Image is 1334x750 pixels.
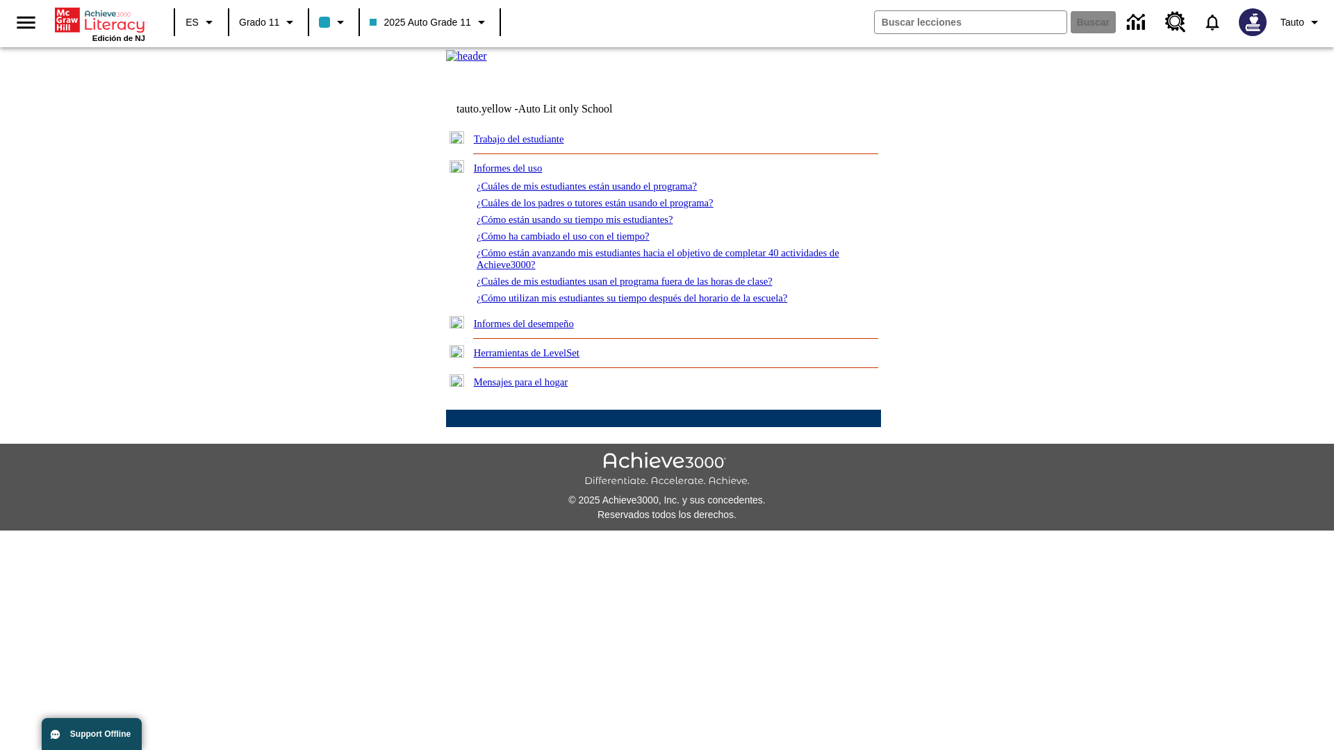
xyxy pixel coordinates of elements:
span: Support Offline [70,729,131,739]
img: Avatar [1239,8,1267,36]
a: ¿Cuáles de mis estudiantes están usando el programa? [477,181,697,192]
div: Portada [55,5,145,42]
a: ¿Cómo están avanzando mis estudiantes hacia el objetivo de completar 40 actividades de Achieve3000? [477,247,839,270]
button: Lenguaje: ES, Selecciona un idioma [179,10,224,35]
img: plus.gif [450,316,464,328]
td: tauto.yellow - [456,103,712,115]
button: Grado: Grado 11, Elige un grado [233,10,304,35]
button: Escoja un nuevo avatar [1230,4,1275,40]
a: Informes del desempeño [474,318,574,329]
a: ¿Cómo utilizan mis estudiantes su tiempo después del horario de la escuela? [477,292,787,303]
img: plus.gif [450,131,464,144]
a: Mensajes para el hogar [474,376,568,387]
span: Grado 11 [239,15,279,30]
span: ES [186,15,199,30]
nobr: Auto Lit only School [518,103,613,115]
img: Achieve3000 Differentiate Accelerate Achieve [584,452,750,487]
input: Buscar campo [875,11,1067,33]
button: Abrir el menú lateral [6,2,47,43]
button: Support Offline [42,718,142,750]
button: Perfil/Configuración [1275,10,1328,35]
span: 2025 Auto Grade 11 [370,15,470,30]
a: ¿Cuáles de mis estudiantes usan el programa fuera de las horas de clase? [477,276,773,287]
span: Tauto [1281,15,1304,30]
a: Centro de información [1119,3,1157,42]
a: Informes del uso [474,162,543,174]
a: Notificaciones [1194,4,1230,40]
img: plus.gif [450,345,464,358]
span: Edición de NJ [92,34,145,42]
a: ¿Cómo están usando su tiempo mis estudiantes? [477,214,673,225]
a: Centro de recursos, Se abrirá en una pestaña nueva. [1157,3,1194,41]
a: ¿Cómo ha cambiado el uso con el tiempo? [477,231,650,242]
img: plus.gif [450,374,464,387]
a: Trabajo del estudiante [474,133,564,144]
img: header [446,50,487,62]
a: ¿Cuáles de los padres o tutores están usando el programa? [477,197,714,208]
button: El color de la clase es azul claro. Cambiar el color de la clase. [313,10,354,35]
img: minus.gif [450,160,464,173]
a: Herramientas de LevelSet [474,347,579,358]
button: Clase: 2025 Auto Grade 11, Selecciona una clase [364,10,495,35]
